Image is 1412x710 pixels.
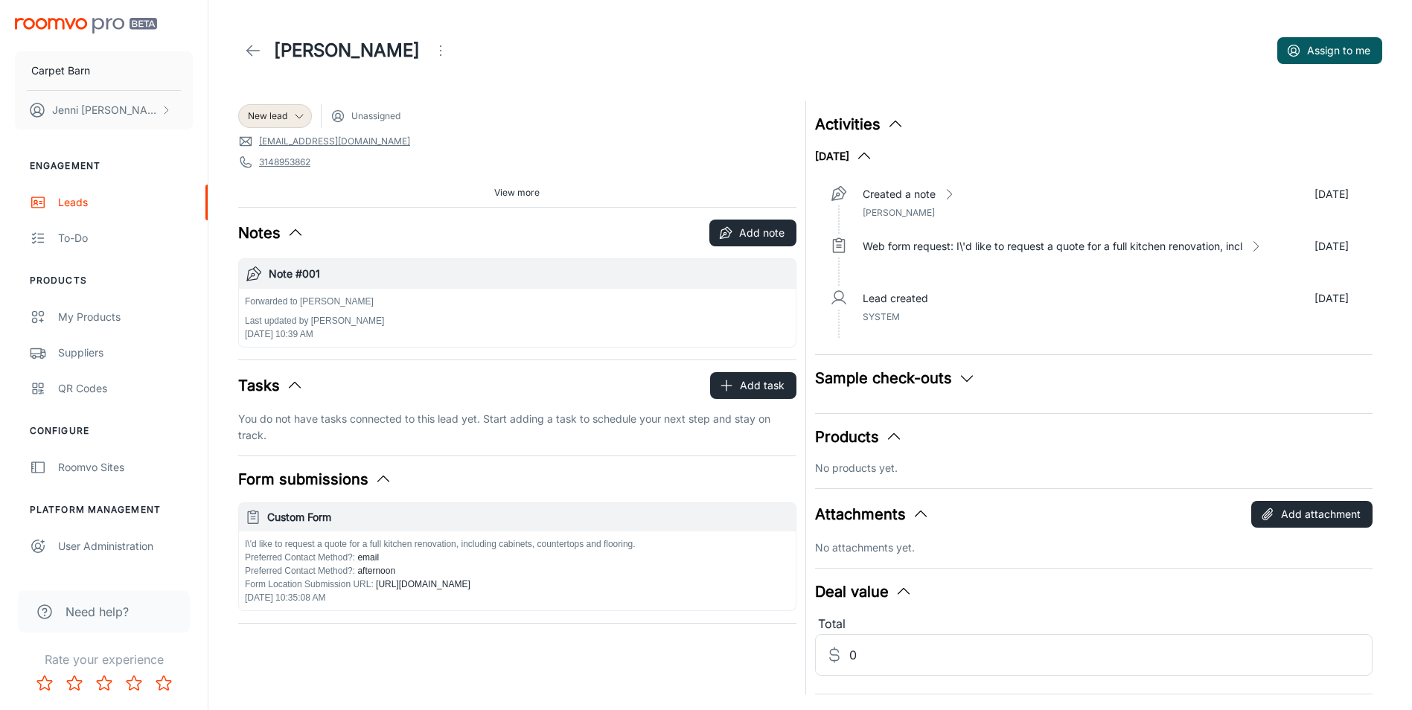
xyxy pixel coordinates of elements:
[355,566,395,576] span: afternoon
[239,503,796,610] button: Custom FormI\'d like to request a quote for a full kitchen renovation, including cabinets, counte...
[245,295,384,308] p: Forwarded to [PERSON_NAME]
[267,509,790,525] h6: Custom Form
[351,109,400,123] span: Unassigned
[259,135,410,148] a: [EMAIL_ADDRESS][DOMAIN_NAME]
[863,290,928,307] p: Lead created
[815,581,913,603] button: Deal value
[245,552,355,563] span: Preferred Contact Method? :
[245,327,384,341] p: [DATE] 10:39 AM
[374,579,470,589] span: [URL][DOMAIN_NAME]
[815,615,1373,634] div: Total
[52,102,157,118] p: Jenni [PERSON_NAME]
[815,113,904,135] button: Activities
[815,460,1373,476] p: No products yet.
[245,579,374,589] span: Form Location Submission URL :
[58,345,193,361] div: Suppliers
[238,104,312,128] div: New lead
[58,230,193,246] div: To-do
[709,220,796,246] button: Add note
[58,309,193,325] div: My Products
[12,650,196,668] p: Rate your experience
[31,63,90,79] p: Carpet Barn
[239,259,796,347] button: Note #001Forwarded to [PERSON_NAME]Last updated by [PERSON_NAME][DATE] 10:39 AM
[488,182,546,204] button: View more
[58,538,193,554] div: User Administration
[274,37,420,64] h1: [PERSON_NAME]
[863,186,936,202] p: Created a note
[355,552,379,563] span: email
[245,566,355,576] span: Preferred Contact Method? :
[863,238,1242,255] p: Web form request: I\'d like to request a quote for a full kitchen renovation, incl
[60,668,89,698] button: Rate 2 star
[66,603,129,621] span: Need help?
[149,668,179,698] button: Rate 5 star
[269,266,790,282] h6: Note #001
[849,634,1373,676] input: Estimated deal value
[58,459,193,476] div: Roomvo Sites
[248,109,287,123] span: New lead
[119,668,149,698] button: Rate 4 star
[30,668,60,698] button: Rate 1 star
[1251,501,1373,528] button: Add attachment
[1314,238,1349,255] p: [DATE]
[1314,290,1349,307] p: [DATE]
[89,668,119,698] button: Rate 3 star
[1277,37,1382,64] button: Assign to me
[426,36,456,65] button: Open menu
[15,51,193,90] button: Carpet Barn
[863,207,935,218] span: [PERSON_NAME]
[245,314,384,327] p: Last updated by [PERSON_NAME]
[815,426,903,448] button: Products
[259,156,310,169] a: 3148953862
[15,91,193,129] button: Jenni [PERSON_NAME]
[1314,186,1349,202] p: [DATE]
[238,468,392,490] button: Form submissions
[494,186,540,199] span: View more
[58,194,193,211] div: Leads
[238,411,796,444] p: You do not have tasks connected to this lead yet. Start adding a task to schedule your next step ...
[815,540,1373,556] p: No attachments yet.
[238,374,304,397] button: Tasks
[245,592,326,603] span: [DATE] 10:35:08 AM
[815,147,873,165] button: [DATE]
[710,372,796,399] button: Add task
[58,380,193,397] div: QR Codes
[238,222,304,244] button: Notes
[815,503,930,525] button: Attachments
[815,367,976,389] button: Sample check-outs
[245,537,790,551] p: I\'d like to request a quote for a full kitchen renovation, including cabinets, countertops and f...
[15,18,157,33] img: Roomvo PRO Beta
[863,311,900,322] span: System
